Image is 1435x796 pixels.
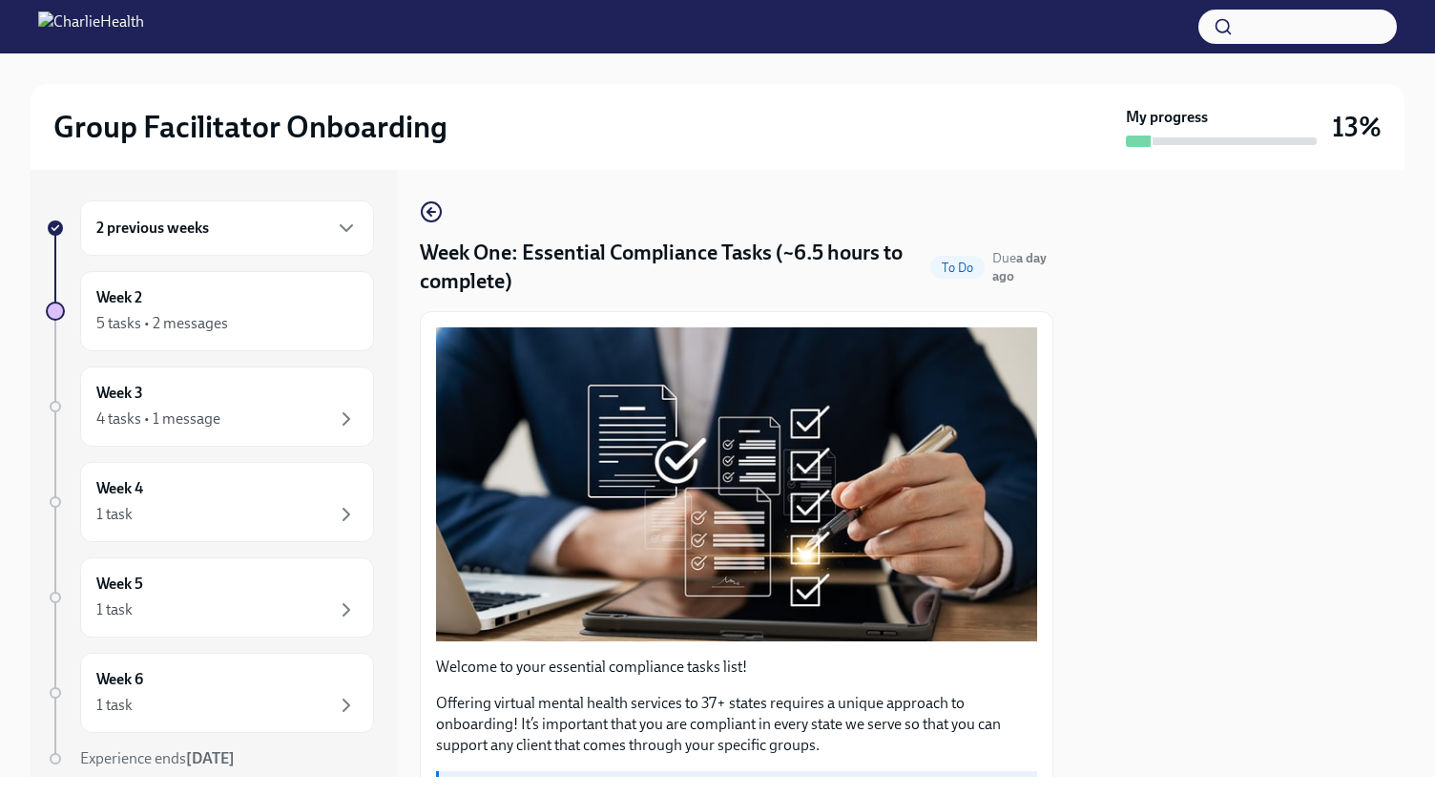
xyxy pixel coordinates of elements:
[46,462,374,542] a: Week 41 task
[992,249,1053,285] span: October 13th, 2025 10:00
[46,653,374,733] a: Week 61 task
[38,11,144,42] img: CharlieHealth
[1332,110,1382,144] h3: 13%
[992,250,1047,284] strong: a day ago
[420,239,923,296] h4: Week One: Essential Compliance Tasks (~6.5 hours to complete)
[186,749,235,767] strong: [DATE]
[96,313,228,334] div: 5 tasks • 2 messages
[80,200,374,256] div: 2 previous weeks
[96,478,143,499] h6: Week 4
[992,250,1047,284] span: Due
[46,367,374,447] a: Week 34 tasks • 1 message
[53,108,447,146] h2: Group Facilitator Onboarding
[96,599,133,620] div: 1 task
[96,695,133,716] div: 1 task
[96,504,133,525] div: 1 task
[96,287,142,308] h6: Week 2
[96,383,143,404] h6: Week 3
[436,657,1037,678] p: Welcome to your essential compliance tasks list!
[46,557,374,638] a: Week 51 task
[96,669,143,690] h6: Week 6
[1126,107,1208,128] strong: My progress
[436,327,1037,641] button: Zoom image
[96,408,220,429] div: 4 tasks • 1 message
[96,574,143,595] h6: Week 5
[96,218,209,239] h6: 2 previous weeks
[80,749,235,767] span: Experience ends
[46,271,374,351] a: Week 25 tasks • 2 messages
[436,693,1037,756] p: Offering virtual mental health services to 37+ states requires a unique approach to onboarding! I...
[930,261,985,275] span: To Do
